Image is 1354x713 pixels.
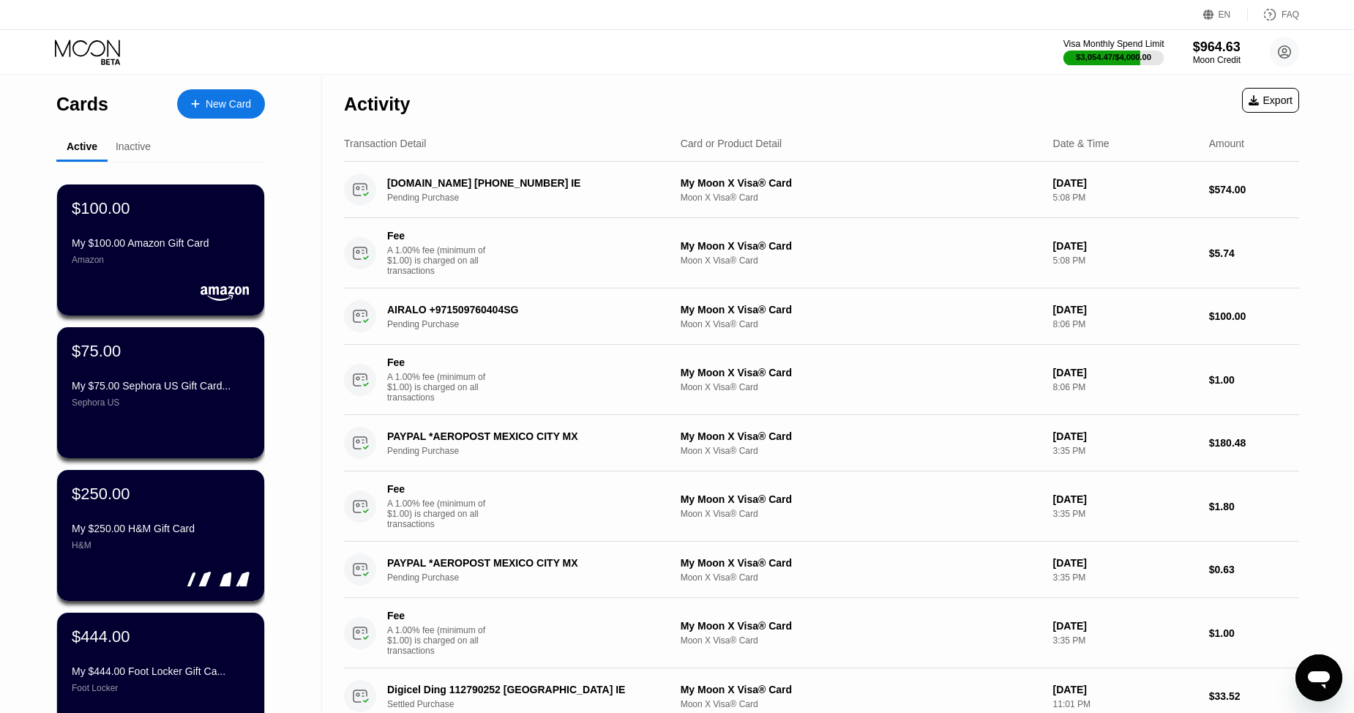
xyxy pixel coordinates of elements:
[56,94,108,115] div: Cards
[1209,690,1299,702] div: $33.52
[67,141,97,152] div: Active
[681,382,1041,392] div: Moon X Visa® Card
[72,397,250,408] div: Sephora US
[1053,572,1197,583] div: 3:35 PM
[1209,437,1299,449] div: $180.48
[1064,39,1163,65] div: Visa Monthly Spend Limit$3,054.47/$4,000.00
[1053,367,1197,378] div: [DATE]
[681,304,1041,316] div: My Moon X Visa® Card
[1249,94,1293,106] div: Export
[387,372,497,403] div: A 1.00% fee (minimum of $1.00) is charged on all transactions
[1193,40,1241,55] div: $964.63
[72,523,250,534] div: My $250.00 H&M Gift Card
[116,141,151,152] div: Inactive
[57,470,264,601] div: $250.00My $250.00 H&M Gift CardH&M
[387,230,490,242] div: Fee
[387,446,679,456] div: Pending Purchase
[681,620,1041,632] div: My Moon X Visa® Card
[344,542,1299,598] div: PAYPAL *AEROPOST MEXICO CITY MXPending PurchaseMy Moon X Visa® CardMoon X Visa® Card[DATE]3:35 PM...
[1063,39,1164,49] div: Visa Monthly Spend Limit
[1053,430,1197,442] div: [DATE]
[344,218,1299,288] div: FeeA 1.00% fee (minimum of $1.00) is charged on all transactionsMy Moon X Visa® CardMoon X Visa® ...
[1053,319,1197,329] div: 8:06 PM
[344,162,1299,218] div: [DOMAIN_NAME] [PHONE_NUMBER] IEPending PurchaseMy Moon X Visa® CardMoon X Visa® Card[DATE]5:08 PM...
[1209,310,1299,322] div: $100.00
[681,430,1041,442] div: My Moon X Visa® Card
[1209,564,1299,575] div: $0.63
[1219,10,1231,20] div: EN
[72,342,121,361] div: $75.00
[1282,10,1299,20] div: FAQ
[72,627,130,646] div: $444.00
[387,356,490,368] div: Fee
[387,304,659,316] div: AIRALO +971509760404SG
[1053,177,1197,189] div: [DATE]
[1209,627,1299,639] div: $1.00
[1053,138,1110,149] div: Date & Time
[681,699,1041,709] div: Moon X Visa® Card
[387,193,679,203] div: Pending Purchase
[72,255,250,265] div: Amazon
[344,471,1299,542] div: FeeA 1.00% fee (minimum of $1.00) is charged on all transactionsMy Moon X Visa® CardMoon X Visa® ...
[1053,620,1197,632] div: [DATE]
[1053,304,1197,316] div: [DATE]
[1053,684,1197,695] div: [DATE]
[1053,509,1197,519] div: 3:35 PM
[1053,240,1197,252] div: [DATE]
[387,572,679,583] div: Pending Purchase
[57,184,264,316] div: $100.00My $100.00 Amazon Gift CardAmazon
[72,540,250,550] div: H&M
[681,138,782,149] div: Card or Product Detail
[681,177,1041,189] div: My Moon X Visa® Card
[1209,184,1299,195] div: $574.00
[681,255,1041,266] div: Moon X Visa® Card
[1053,493,1197,505] div: [DATE]
[1053,557,1197,569] div: [DATE]
[681,193,1041,203] div: Moon X Visa® Card
[387,557,659,569] div: PAYPAL *AEROPOST MEXICO CITY MX
[681,319,1041,329] div: Moon X Visa® Card
[1248,7,1299,22] div: FAQ
[387,319,679,329] div: Pending Purchase
[177,89,265,119] div: New Card
[1053,699,1197,709] div: 11:01 PM
[72,237,250,249] div: My $100.00 Amazon Gift Card
[681,446,1041,456] div: Moon X Visa® Card
[387,430,659,442] div: PAYPAL *AEROPOST MEXICO CITY MX
[1193,55,1241,65] div: Moon Credit
[681,493,1041,505] div: My Moon X Visa® Card
[72,199,130,218] div: $100.00
[387,245,497,276] div: A 1.00% fee (minimum of $1.00) is charged on all transactions
[1053,255,1197,266] div: 5:08 PM
[344,288,1299,345] div: AIRALO +971509760404SGPending PurchaseMy Moon X Visa® CardMoon X Visa® Card[DATE]8:06 PM$100.00
[344,415,1299,471] div: PAYPAL *AEROPOST MEXICO CITY MXPending PurchaseMy Moon X Visa® CardMoon X Visa® Card[DATE]3:35 PM...
[387,699,679,709] div: Settled Purchase
[1053,635,1197,646] div: 3:35 PM
[1242,88,1299,113] div: Export
[1053,382,1197,392] div: 8:06 PM
[1193,40,1241,65] div: $964.63Moon Credit
[1295,654,1342,701] iframe: Button to launch messaging window, conversation in progress
[387,499,497,529] div: A 1.00% fee (minimum of $1.00) is charged on all transactions
[387,684,659,695] div: Digicel Ding 112790252 [GEOGRAPHIC_DATA] IE
[1209,501,1299,512] div: $1.80
[344,598,1299,668] div: FeeA 1.00% fee (minimum of $1.00) is charged on all transactionsMy Moon X Visa® CardMoon X Visa® ...
[681,240,1041,252] div: My Moon X Visa® Card
[1203,7,1248,22] div: EN
[344,138,426,149] div: Transaction Detail
[681,572,1041,583] div: Moon X Visa® Card
[1053,193,1197,203] div: 5:08 PM
[1209,247,1299,259] div: $5.74
[681,635,1041,646] div: Moon X Visa® Card
[72,683,250,693] div: Foot Locker
[72,380,250,392] div: My $75.00 Sephora US Gift Card...
[387,610,490,621] div: Fee
[57,327,264,458] div: $75.00My $75.00 Sephora US Gift Card...Sephora US
[1209,374,1299,386] div: $1.00
[681,367,1041,378] div: My Moon X Visa® Card
[387,177,659,189] div: [DOMAIN_NAME] [PHONE_NUMBER] IE
[344,94,410,115] div: Activity
[72,485,130,504] div: $250.00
